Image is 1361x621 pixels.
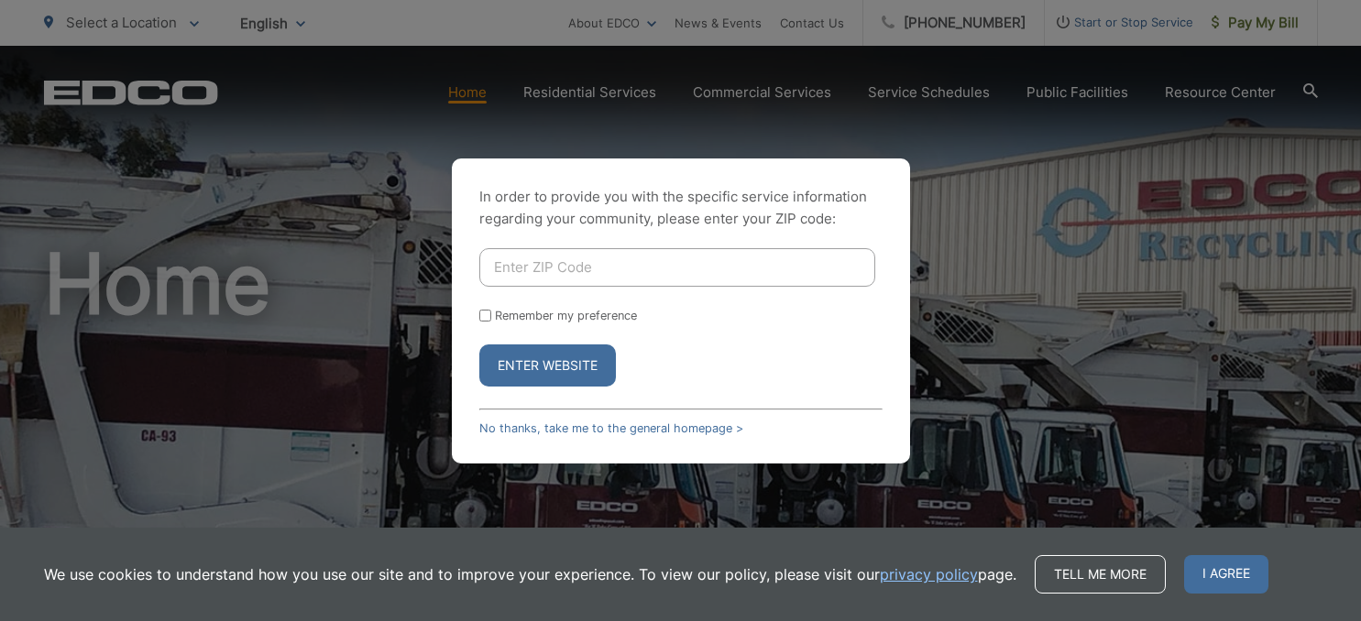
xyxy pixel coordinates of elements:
[479,248,875,287] input: Enter ZIP Code
[479,186,883,230] p: In order to provide you with the specific service information regarding your community, please en...
[495,309,637,322] label: Remember my preference
[880,563,978,585] a: privacy policy
[1035,555,1166,594] a: Tell me more
[44,563,1016,585] p: We use cookies to understand how you use our site and to improve your experience. To view our pol...
[1184,555,1268,594] span: I agree
[479,344,616,387] button: Enter Website
[479,421,743,435] a: No thanks, take me to the general homepage >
